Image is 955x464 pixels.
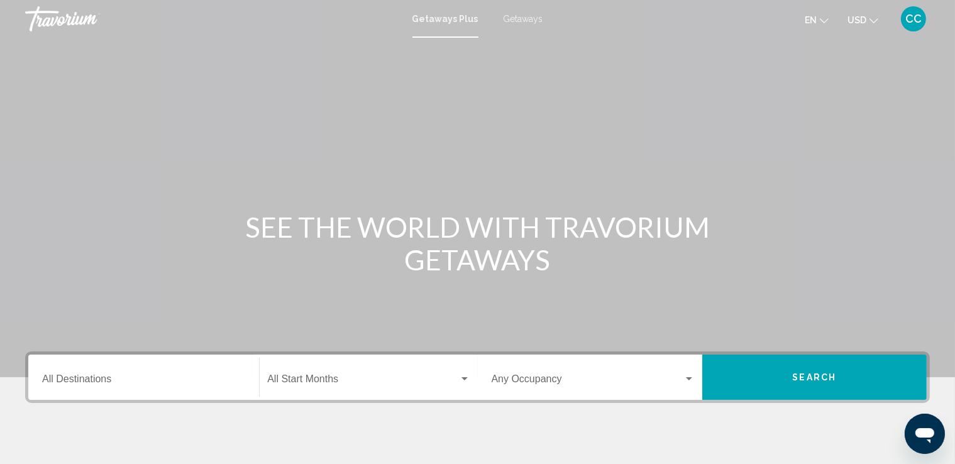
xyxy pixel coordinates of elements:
iframe: Button to launch messaging window [905,414,945,454]
button: Change language [805,11,829,29]
a: Getaways [504,14,543,24]
span: Search [793,373,837,383]
span: en [805,15,817,25]
button: Search [702,355,927,400]
a: Getaways Plus [412,14,478,24]
span: CC [905,13,922,25]
span: USD [847,15,866,25]
button: User Menu [897,6,930,32]
a: Travorium [25,6,400,31]
button: Change currency [847,11,878,29]
div: Search widget [28,355,927,400]
h1: SEE THE WORLD WITH TRAVORIUM GETAWAYS [242,211,714,276]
